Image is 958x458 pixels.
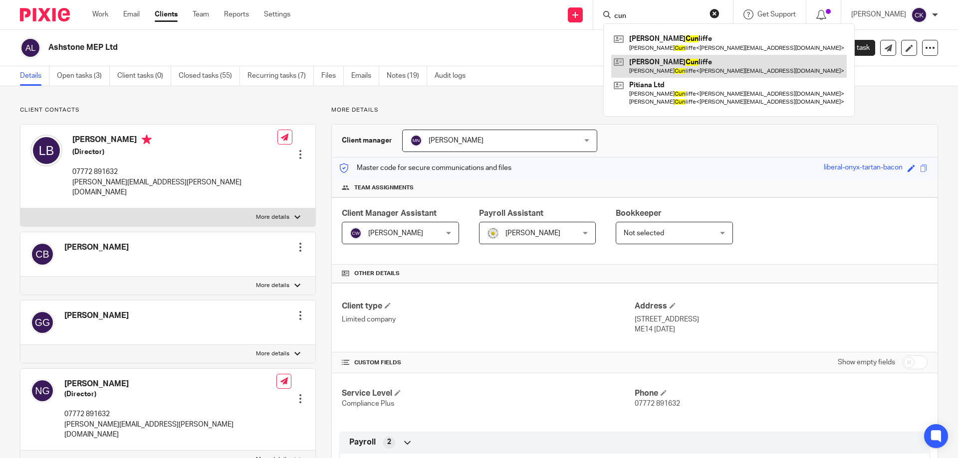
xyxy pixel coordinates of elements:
span: [PERSON_NAME] [368,230,423,237]
p: Client contacts [20,106,316,114]
p: 07772 891632 [64,409,276,419]
span: Client Manager Assistant [342,209,437,217]
a: Details [20,66,49,86]
label: Show empty fields [838,357,895,367]
span: Compliance Plus [342,400,394,407]
h2: Ashstone MEP Ltd [48,42,652,53]
img: svg%3E [911,7,927,23]
a: Emails [351,66,379,86]
img: svg%3E [20,37,41,58]
img: svg%3E [30,135,62,166]
span: [PERSON_NAME] [429,137,483,144]
a: Settings [264,9,290,19]
div: liberal-onyx-tartan-bacon [824,162,903,174]
p: 07772 891632 [72,167,277,177]
span: 2 [387,437,391,447]
h4: Service Level [342,388,635,399]
h5: (Director) [72,147,277,157]
a: Notes (19) [387,66,427,86]
span: 07772 891632 [635,400,680,407]
img: svg%3E [410,135,422,147]
h4: [PERSON_NAME] [64,310,129,321]
h4: [PERSON_NAME] [64,379,276,389]
h3: Client manager [342,136,392,146]
a: Client tasks (0) [117,66,171,86]
p: [PERSON_NAME][EMAIL_ADDRESS][PERSON_NAME][DOMAIN_NAME] [64,420,276,440]
h4: Address [635,301,928,311]
input: Search [613,12,703,21]
p: More details [331,106,938,114]
p: ME14 [DATE] [635,324,928,334]
p: [PERSON_NAME] [851,9,906,19]
a: Recurring tasks (7) [247,66,314,86]
span: Get Support [757,11,796,18]
a: Clients [155,9,178,19]
span: Other details [354,270,400,278]
span: [PERSON_NAME] [505,230,560,237]
span: Team assignments [354,184,414,192]
p: More details [256,213,289,221]
img: svg%3E [30,310,54,334]
h4: Client type [342,301,635,311]
span: Payroll [349,437,376,448]
p: Limited company [342,314,635,324]
h5: (Director) [64,389,276,399]
h4: [PERSON_NAME] [72,135,277,147]
p: More details [256,350,289,358]
a: Email [123,9,140,19]
a: Audit logs [435,66,473,86]
h4: CUSTOM FIELDS [342,359,635,367]
a: Reports [224,9,249,19]
h4: [PERSON_NAME] [64,242,129,253]
img: Capture2.PNG [487,227,499,239]
a: Work [92,9,108,19]
button: Clear [710,8,719,18]
a: Open tasks (3) [57,66,110,86]
img: svg%3E [30,379,54,403]
p: Master code for secure communications and files [339,163,511,173]
span: Bookkeeper [616,209,662,217]
span: Payroll Assistant [479,209,543,217]
i: Primary [142,135,152,145]
a: Closed tasks (55) [179,66,240,86]
img: svg%3E [30,242,54,266]
p: [PERSON_NAME][EMAIL_ADDRESS][PERSON_NAME][DOMAIN_NAME] [72,177,277,198]
h4: Phone [635,388,928,399]
img: Pixie [20,8,70,21]
p: [STREET_ADDRESS] [635,314,928,324]
p: More details [256,282,289,290]
a: Team [193,9,209,19]
img: svg%3E [350,227,362,239]
span: Not selected [624,230,664,237]
a: Files [321,66,344,86]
